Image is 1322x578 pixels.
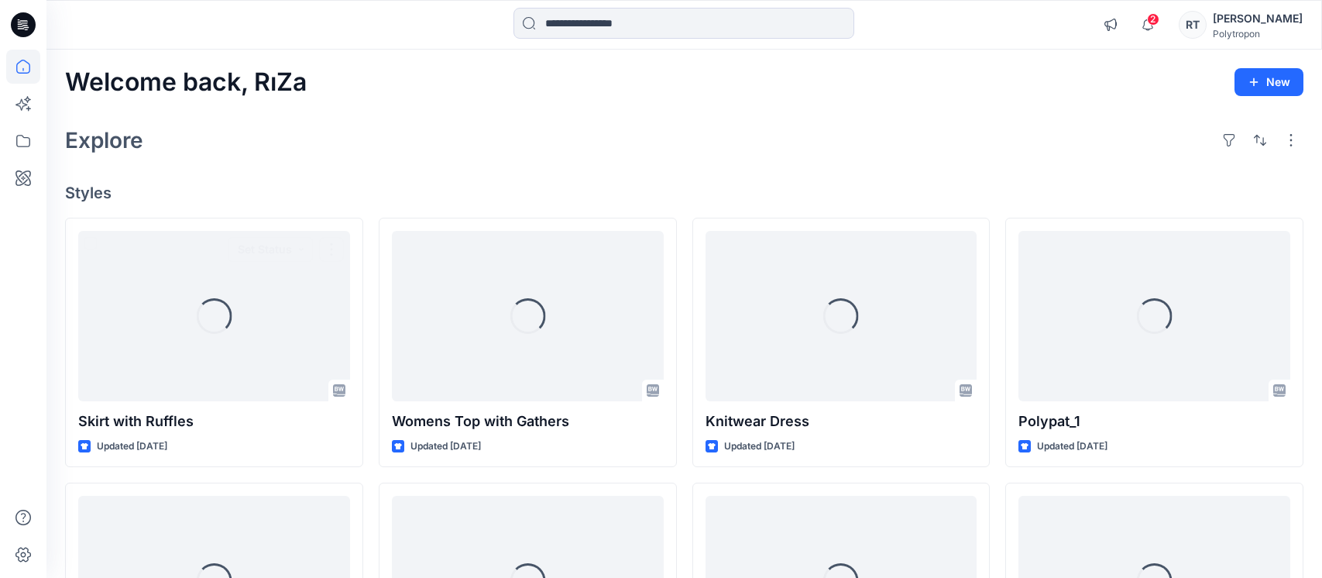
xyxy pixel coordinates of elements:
button: New [1234,68,1303,96]
h2: Welcome back, RıZa [65,68,307,97]
p: Updated [DATE] [410,439,481,455]
p: Updated [DATE] [1037,439,1107,455]
p: Skirt with Ruffles [78,411,350,432]
div: RT [1179,11,1207,39]
p: Updated [DATE] [724,439,795,455]
p: Knitwear Dress [706,411,977,432]
span: 2 [1147,13,1159,26]
h2: Explore [65,128,143,153]
p: Womens Top with Gathers [392,411,664,432]
p: Updated [DATE] [97,439,167,455]
h4: Styles [65,184,1303,202]
p: Polypat_1 [1018,411,1290,432]
div: Polytropon [1213,28,1303,40]
div: [PERSON_NAME] [1213,9,1303,28]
